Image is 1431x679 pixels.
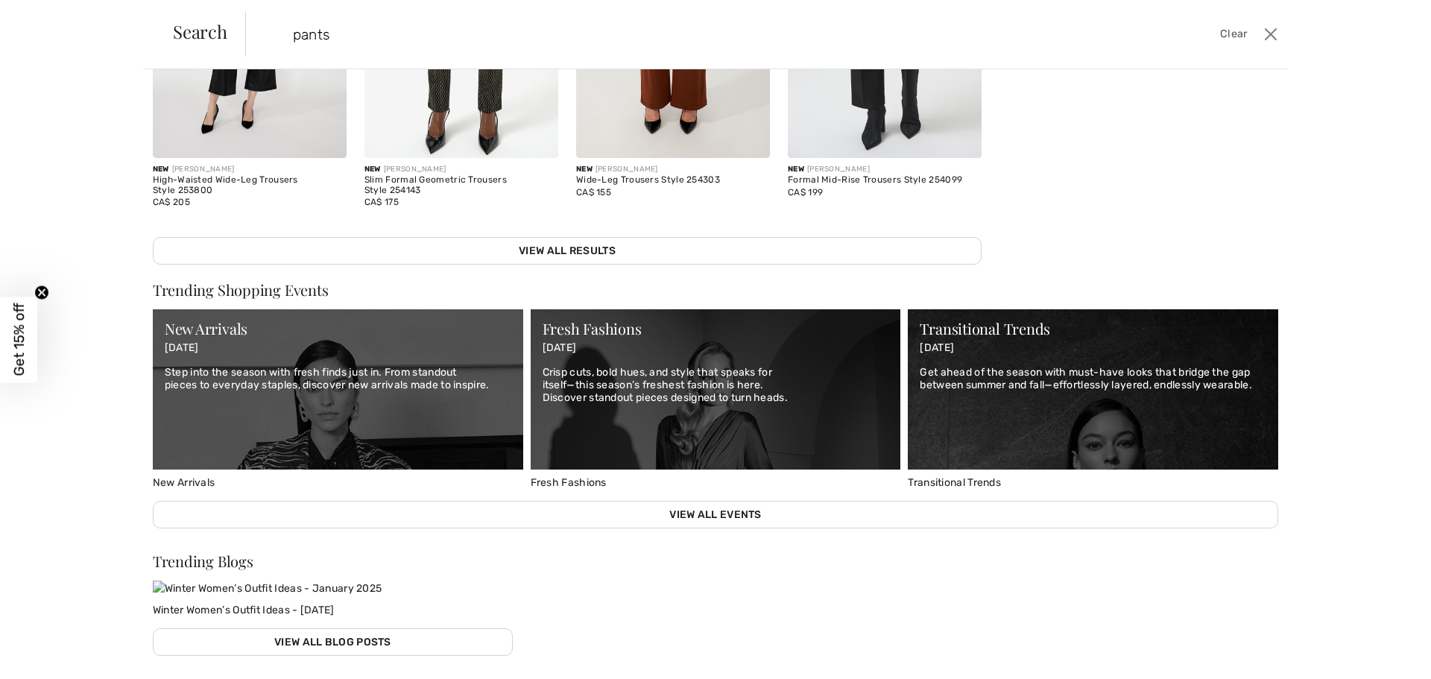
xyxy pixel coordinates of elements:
span: Fresh Fashions [531,476,607,489]
p: Crisp cuts, bold hues, and style that speaks for itself—this season’s freshest fashion is here. D... [543,367,889,404]
div: [PERSON_NAME] [576,164,770,175]
div: Wide-Leg Trousers Style 254303 [576,175,770,186]
span: Search [173,22,227,40]
span: Transitional Trends [908,476,1001,489]
a: View All Results [153,237,982,265]
span: New [364,165,381,174]
a: Fresh Fashions Fresh Fashions [DATE] Crisp cuts, bold hues, and style that speaks for itself—this... [531,309,901,489]
div: Transitional Trends [920,321,1266,336]
span: Get 15% off [10,303,28,376]
button: Close [1260,22,1282,46]
span: Help [34,10,64,24]
div: High-Waisted Wide-Leg Trousers Style 253800 [153,175,347,196]
a: View All Blog Posts [153,628,513,656]
span: CA$ 205 [153,197,190,207]
input: TYPE TO SEARCH [282,12,1015,57]
div: [PERSON_NAME] [364,164,558,175]
div: Fresh Fashions [543,321,889,336]
span: Clear [1220,26,1248,42]
span: Winter Women’s Outfit Ideas - [DATE] [153,604,335,616]
div: Trending Blogs [153,554,513,569]
div: Trending Shopping Events [153,282,1278,297]
span: CA$ 155 [576,187,611,198]
span: New [153,165,169,174]
div: [PERSON_NAME] [153,164,347,175]
span: CA$ 199 [788,187,823,198]
p: [DATE] [165,342,511,355]
span: New [576,165,593,174]
div: Formal Mid-Rise Trousers Style 254099 [788,175,982,186]
p: Get ahead of the season with must-have looks that bridge the gap between summer and fall—effortle... [920,367,1266,392]
p: [DATE] [543,342,889,355]
a: View All Events [153,501,1278,528]
button: Close teaser [34,285,49,300]
a: New Arrivals New Arrivals [DATE] Step into the season with fresh finds just in. From standout pie... [153,309,523,489]
div: [PERSON_NAME] [788,164,982,175]
span: New Arrivals [153,476,215,489]
span: CA$ 175 [364,197,399,207]
span: New [788,165,804,174]
div: Slim Formal Geometric Trousers Style 254143 [364,175,558,196]
div: New Arrivals [165,321,511,336]
a: Transitional Trends Transitional Trends [DATE] Get ahead of the season with must-have looks that ... [908,309,1278,489]
a: Winter Women’s Outfit Ideas - January 2025 Winter Women’s Outfit Ideas - [DATE] [153,581,382,616]
p: Step into the season with fresh finds just in. From standout pieces to everyday staples, discover... [165,367,511,392]
p: [DATE] [920,342,1266,355]
img: Winter Women’s Outfit Ideas - January 2025 [153,581,382,596]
